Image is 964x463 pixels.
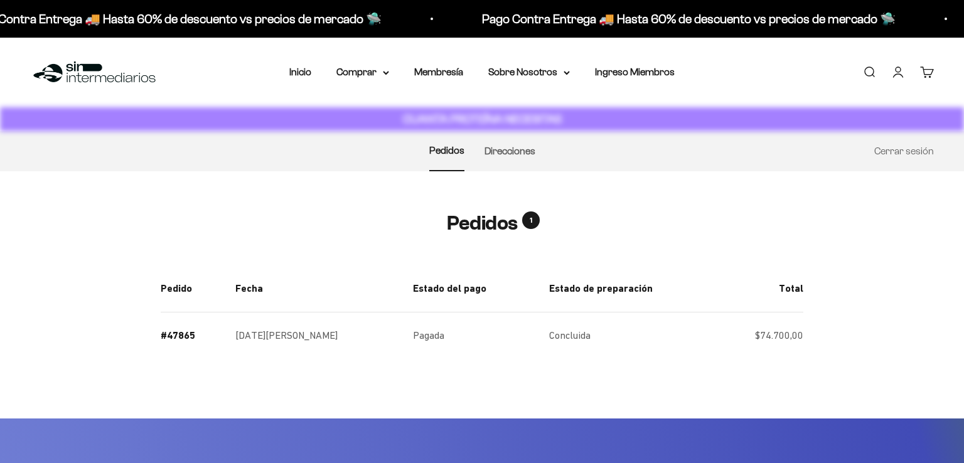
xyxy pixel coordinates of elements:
[403,112,562,125] strong: CUANTA PROTEÍNA NECESITAS
[161,312,225,358] td: #47865
[719,265,803,312] th: Total
[874,146,934,156] a: Cerrar sesión
[336,64,389,80] summary: Comprar
[485,146,535,156] a: Direcciones
[289,67,311,77] a: Inicio
[595,67,675,77] a: Ingreso Miembros
[225,265,403,312] th: Fecha
[539,265,719,312] th: Estado de preparación
[225,312,403,358] td: [DATE][PERSON_NAME]
[539,312,719,358] td: Concluida
[429,145,464,156] a: Pedidos
[719,312,803,358] td: $74.700,00
[161,265,225,312] th: Pedido
[522,211,540,229] span: 1
[481,9,895,29] p: Pago Contra Entrega 🚚 Hasta 60% de descuento vs precios de mercado 🛸
[488,64,570,80] summary: Sobre Nosotros
[414,67,463,77] a: Membresía
[403,265,538,312] th: Estado del pago
[447,211,518,235] h1: Pedidos
[403,312,538,358] td: Pagada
